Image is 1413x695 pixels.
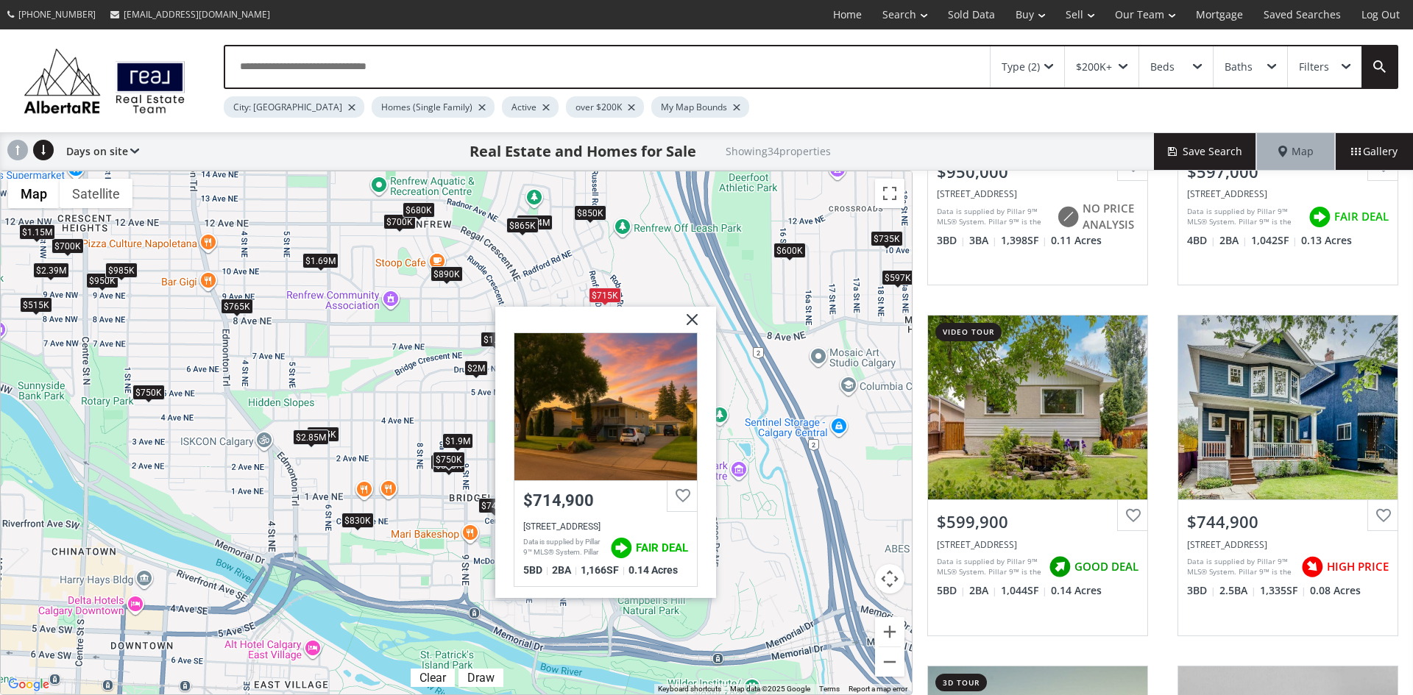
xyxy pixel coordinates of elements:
[1150,62,1175,72] div: Beds
[1219,233,1247,248] span: 2 BA
[1187,556,1294,578] div: Data is supplied by Pillar 9™ MLS® System. Pillar 9™ is the owner of the copyright in its MLS® Sy...
[105,263,138,278] div: $985K
[913,300,1163,650] a: video tour$599,900[STREET_ADDRESS]Data is supplied by Pillar 9™ MLS® System. Pillar 9™ is the own...
[773,242,806,257] div: $600K
[937,583,966,598] span: 5 BD
[969,233,997,248] span: 3 BA
[1297,552,1327,582] img: rating icon
[574,205,606,221] div: $850K
[1327,559,1389,574] span: HIGH PRICE
[606,532,636,562] img: rating icon
[552,563,577,575] span: 2 BA
[1051,583,1102,598] span: 0.14 Acres
[1310,583,1361,598] span: 0.08 Acres
[1045,552,1074,582] img: rating icon
[819,685,840,693] a: Terms
[1002,62,1040,72] div: Type (2)
[523,563,548,575] span: 5 BD
[523,536,603,558] div: Data is supplied by Pillar 9™ MLS® System. Pillar 9™ is the owner of the copyright in its MLS® Sy...
[1257,133,1335,170] div: Map
[341,512,374,527] div: $830K
[52,238,84,253] div: $700K
[464,671,498,685] div: Draw
[1053,202,1083,232] img: rating icon
[4,675,53,694] a: Open this area in Google Maps (opens a new window)
[4,675,53,694] img: Google
[882,270,914,285] div: $597K
[442,432,473,448] div: $1.9M
[730,685,810,693] span: Map data ©2025 Google
[1187,188,1389,200] div: 1011 18A Street NE, Calgary, AB T2E 4W3
[1251,233,1297,248] span: 1,042 SF
[1187,538,1389,551] div: 106 9A Street NE, Calgary, AB T2E 4K7
[1278,144,1314,159] span: Map
[1187,583,1216,598] span: 3 BD
[1083,201,1138,232] span: NO PRICE ANALYSIS
[59,133,139,170] div: Days on site
[1299,62,1329,72] div: Filters
[124,8,270,21] span: [EMAIL_ADDRESS][DOMAIN_NAME]
[523,491,688,509] div: $714,900
[1301,233,1352,248] span: 0.13 Acres
[416,671,450,685] div: Clear
[1001,583,1047,598] span: 1,044 SF
[307,427,339,442] div: $875K
[937,510,1138,533] div: $599,900
[18,8,96,21] span: [PHONE_NUMBER]
[433,452,465,467] div: $750K
[875,647,904,677] button: Zoom out
[221,298,253,313] div: $765K
[1335,133,1413,170] div: Gallery
[506,217,539,232] div: $865K
[1074,559,1138,574] span: GOOD DEAL
[651,96,749,118] div: My Map Bounds
[33,262,69,277] div: $2.39M
[668,306,705,343] img: x.svg
[458,671,503,685] div: Click to draw.
[628,563,678,575] span: 0.14 Acres
[875,179,904,208] button: Toggle fullscreen view
[875,617,904,646] button: Zoom in
[478,498,511,513] div: $745K
[1225,62,1253,72] div: Baths
[1154,133,1257,170] button: Save Search
[1219,583,1256,598] span: 2.5 BA
[1305,202,1334,232] img: rating icon
[969,583,997,598] span: 2 BA
[1187,160,1389,183] div: $597,000
[302,252,339,268] div: $1.69M
[1051,233,1102,248] span: 0.11 Acres
[937,206,1049,228] div: Data is supplied by Pillar 9™ MLS® System. Pillar 9™ is the owner of the copyright in its MLS® Sy...
[1260,583,1306,598] span: 1,335 SF
[636,541,688,554] span: FAIR DEAL
[937,538,1138,551] div: 1040 16 Street NE, Calgary, AB T2E 4S8
[224,96,364,118] div: City: [GEOGRAPHIC_DATA]
[875,564,904,594] button: Map camera controls
[1187,206,1301,228] div: Data is supplied by Pillar 9™ MLS® System. Pillar 9™ is the owner of the copyright in its MLS® Sy...
[517,214,553,229] div: $1.04M
[464,360,488,376] div: $2M
[1187,233,1216,248] span: 4 BD
[502,96,559,118] div: Active
[514,332,698,587] a: $714,900[STREET_ADDRESS]Data is supplied by Pillar 9™ MLS® System. Pillar 9™ is the owner of the ...
[470,141,696,162] h1: Real Estate and Homes for Sale
[937,188,1138,200] div: 226 8A Street NE, Calgary, AB T2E4J1
[523,521,688,531] div: 920 Renfrew Drive NE, Calgary, AB T2E 5J1
[937,556,1041,578] div: Data is supplied by Pillar 9™ MLS® System. Pillar 9™ is the owner of the copyright in its MLS® Sy...
[383,213,416,229] div: $700K
[86,273,118,288] div: $950K
[372,96,495,118] div: Homes (Single Family)
[20,297,52,313] div: $515K
[514,332,697,480] div: 920 Renfrew Drive NE, Calgary, AB T2E 5J1
[16,44,193,118] img: Logo
[431,266,463,282] div: $890K
[871,230,903,246] div: $735K
[132,385,165,400] div: $750K
[403,202,435,217] div: $680K
[103,1,277,28] a: [EMAIL_ADDRESS][DOMAIN_NAME]
[1163,300,1413,650] a: $744,900[STREET_ADDRESS]Data is supplied by Pillar 9™ MLS® System. Pillar 9™ is the owner of the ...
[293,429,329,444] div: $2.85M
[937,233,966,248] span: 3 BD
[1187,510,1389,533] div: $744,900
[589,287,621,302] div: $715K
